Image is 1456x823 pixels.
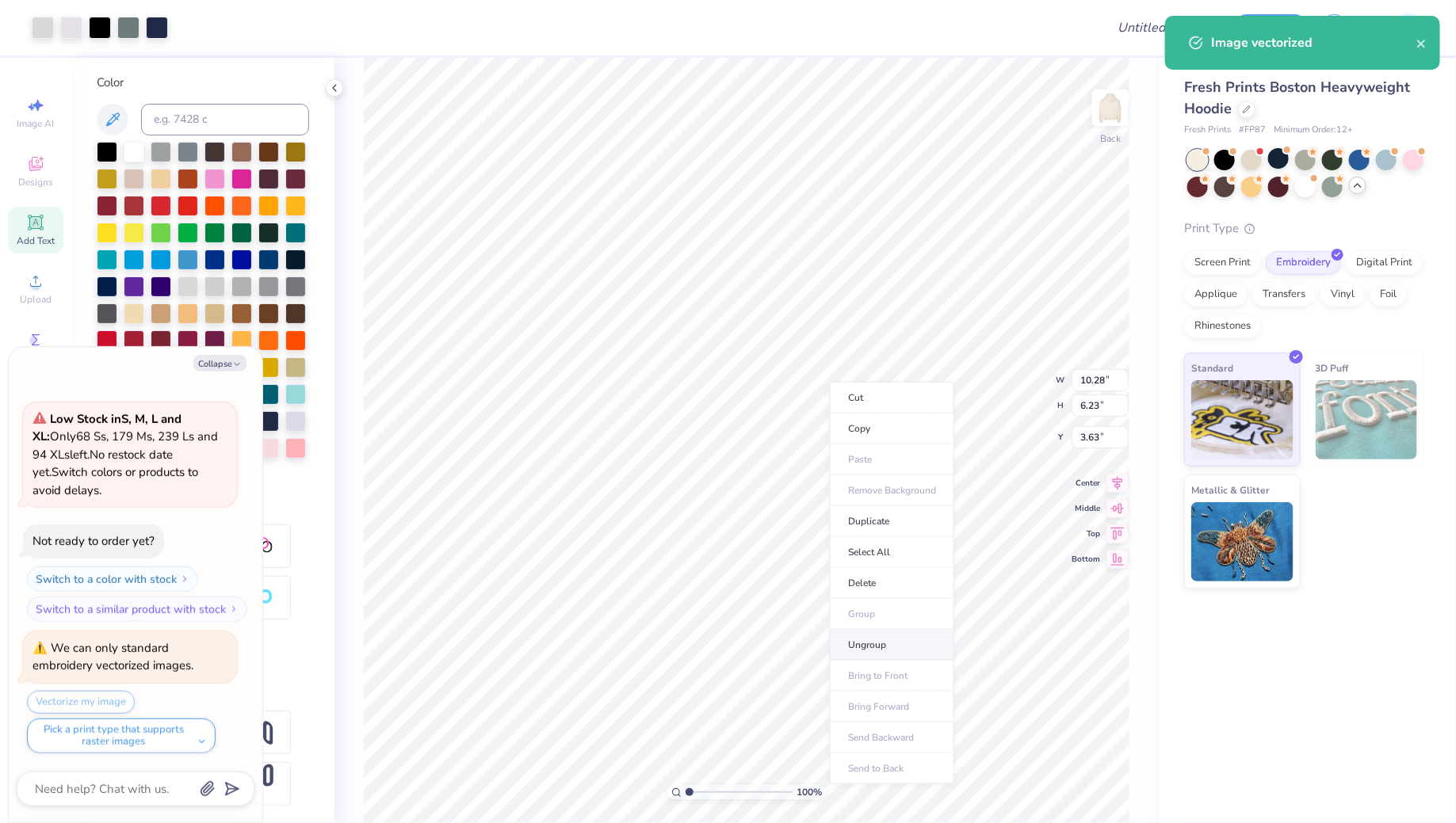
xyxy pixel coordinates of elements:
[1072,528,1100,539] span: Top
[32,640,193,674] div: We can only standard embroidery vectorized images.
[1191,380,1294,459] img: Standard
[1072,478,1100,489] span: Center
[1184,314,1261,338] div: Rhinestones
[17,117,55,130] span: Image AI
[1184,124,1231,137] span: Fresh Prints
[1316,380,1418,459] img: 3D Puff
[97,74,309,92] div: Color
[229,604,239,614] img: Switch to a similar product with stock
[141,104,309,135] input: e.g. 7428 c
[1211,33,1416,52] div: Image vectorized
[1191,360,1233,376] span: Standard
[1105,12,1221,44] input: Untitled Design
[830,630,954,661] li: Ungroup
[1184,251,1261,275] div: Screen Print
[27,566,198,592] button: Switch to a color with stock
[1072,554,1100,565] span: Bottom
[830,382,954,413] li: Cut
[27,718,216,753] button: Pick a print type that supports raster images
[1416,33,1427,52] button: close
[32,533,155,549] div: Not ready to order yet?
[1072,503,1100,514] span: Middle
[1100,131,1121,146] div: Back
[32,411,218,498] span: Only 68 Ss, 179 Ms, 239 Ls and 94 XLs left. Switch colors or products to avoid delays.
[32,411,182,445] strong: Low Stock in S, M, L and XL :
[1191,482,1270,498] span: Metallic & Glitter
[193,355,246,371] button: Collapse
[1316,360,1349,376] span: 3D Puff
[830,568,954,599] li: Delete
[180,574,189,584] img: Switch to a color with stock
[27,596,247,622] button: Switch to a similar product with stock
[18,176,53,189] span: Designs
[1191,502,1294,581] img: Metallic & Glitter
[1274,124,1353,137] span: Minimum Order: 12 +
[1320,283,1365,307] div: Vinyl
[1252,283,1316,307] div: Transfers
[830,537,954,568] li: Select All
[1370,283,1407,307] div: Foil
[20,293,52,306] span: Upload
[830,506,954,537] li: Duplicate
[797,785,822,799] span: 100 %
[1239,124,1266,137] span: # FP87
[830,413,954,444] li: Copy
[27,355,247,380] button: Switch to a similar product with stock
[32,447,173,481] span: No restock date yet.
[17,234,55,247] span: Add Text
[1095,92,1126,124] img: Back
[1184,219,1424,238] div: Print Type
[1346,251,1423,275] div: Digital Print
[1184,283,1248,307] div: Applique
[1266,251,1341,275] div: Embroidery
